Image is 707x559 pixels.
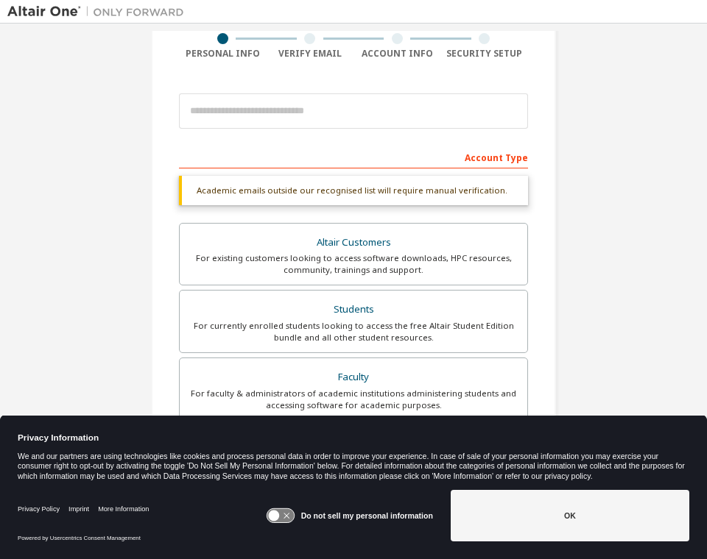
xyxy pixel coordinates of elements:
[179,176,528,205] div: Academic emails outside our recognised list will require manual verification.
[179,145,528,168] div: Account Type
[189,388,518,411] div: For faculty & administrators of academic institutions administering students and accessing softwa...
[189,252,518,276] div: For existing customers looking to access software downloads, HPC resources, community, trainings ...
[353,48,441,60] div: Account Info
[189,299,518,320] div: Students
[189,367,518,388] div: Faculty
[189,232,518,253] div: Altair Customers
[189,320,518,343] div: For currently enrolled students looking to access the free Altair Student Edition bundle and all ...
[7,4,191,19] img: Altair One
[267,48,354,60] div: Verify Email
[179,48,267,60] div: Personal Info
[441,48,529,60] div: Security Setup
